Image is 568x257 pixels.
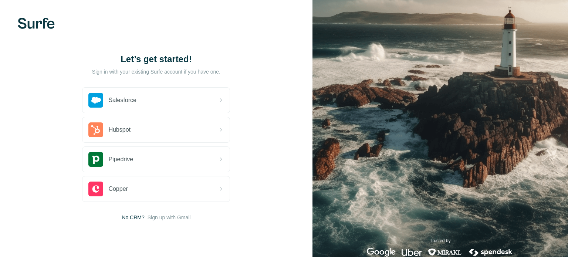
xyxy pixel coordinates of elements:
span: Hubspot [108,125,131,134]
img: google's logo [367,248,396,257]
img: hubspot's logo [88,122,103,137]
h1: Let’s get started! [82,53,230,65]
img: pipedrive's logo [88,152,103,167]
img: copper's logo [88,182,103,196]
img: Surfe's logo [18,18,55,29]
span: No CRM? [122,214,144,221]
span: Copper [108,185,128,193]
img: uber's logo [402,248,422,257]
img: salesforce's logo [88,93,103,108]
span: Pipedrive [108,155,133,164]
img: mirakl's logo [428,248,462,257]
p: Trusted by [430,237,450,244]
p: Sign in with your existing Surfe account if you have one. [92,68,220,75]
button: Sign up with Gmail [148,214,191,221]
img: spendesk's logo [468,248,514,257]
span: Salesforce [108,96,136,105]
